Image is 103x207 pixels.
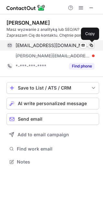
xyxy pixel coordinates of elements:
span: Notes [17,159,97,165]
div: [PERSON_NAME] [6,19,50,26]
span: [EMAIL_ADDRESS][DOMAIN_NAME] [16,43,90,48]
div: Masz wyzwanie z analityką lub SEO/AI? Zapraszam Cię do kontaktu. Chętnie pomogę! [6,27,99,38]
span: [PERSON_NAME][EMAIL_ADDRESS][DOMAIN_NAME] [16,53,90,59]
span: AI write personalized message [18,101,87,106]
span: Send email [18,116,42,122]
span: Add to email campaign [17,132,69,137]
div: Save to List / ATS / CRM [18,85,88,91]
button: Find work email [6,144,99,153]
img: ContactOut v5.3.10 [6,4,45,12]
button: AI write personalized message [6,98,99,109]
span: Find work email [17,146,97,152]
button: Reveal Button [69,63,95,69]
button: save-profile-one-click [6,82,99,94]
button: Add to email campaign [6,129,99,140]
button: Notes [6,157,99,166]
button: Send email [6,113,99,125]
